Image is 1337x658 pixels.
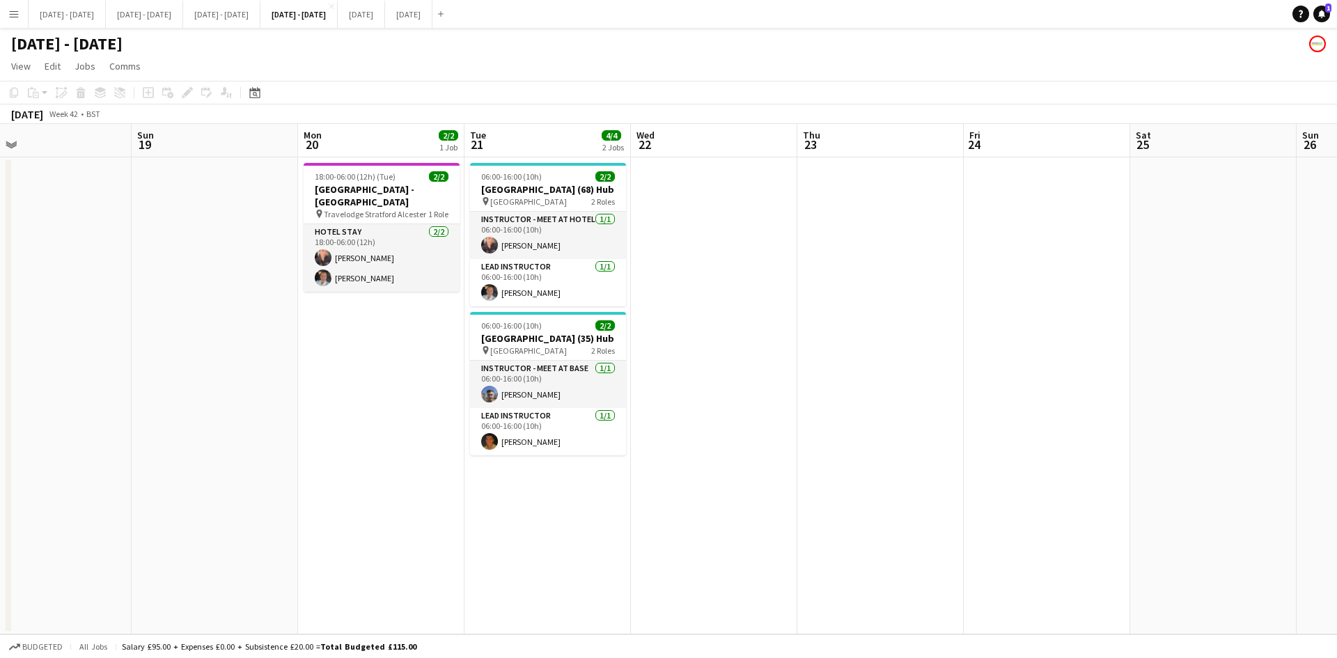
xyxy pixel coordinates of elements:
span: 2/2 [595,171,615,182]
span: 4/4 [602,130,621,141]
span: 24 [967,136,980,152]
div: BST [86,109,100,119]
div: 2 Jobs [602,142,624,152]
button: Budgeted [7,639,65,655]
span: 20 [302,136,322,152]
span: 26 [1300,136,1319,152]
div: Salary £95.00 + Expenses £0.00 + Subsistence £20.00 = [122,641,416,652]
span: 18:00-06:00 (12h) (Tue) [315,171,396,182]
span: Travelodge Stratford Alcester [324,209,426,219]
h3: [GEOGRAPHIC_DATA] - [GEOGRAPHIC_DATA] [304,183,460,208]
button: [DATE] [338,1,385,28]
span: Wed [636,129,655,141]
app-card-role: Lead Instructor1/106:00-16:00 (10h)[PERSON_NAME] [470,408,626,455]
span: 25 [1134,136,1151,152]
div: [DATE] [11,107,43,121]
h1: [DATE] - [DATE] [11,33,123,54]
span: 23 [801,136,820,152]
button: [DATE] - [DATE] [260,1,338,28]
h3: [GEOGRAPHIC_DATA] (68) Hub [470,183,626,196]
button: [DATE] - [DATE] [29,1,106,28]
span: Fri [969,129,980,141]
span: Budgeted [22,642,63,652]
a: View [6,57,36,75]
span: Total Budgeted £115.00 [320,641,416,652]
button: [DATE] [385,1,432,28]
span: Comms [109,60,141,72]
span: Mon [304,129,322,141]
span: Sun [137,129,154,141]
app-user-avatar: Programmes & Operations [1309,36,1326,52]
button: [DATE] - [DATE] [106,1,183,28]
h3: [GEOGRAPHIC_DATA] (35) Hub [470,332,626,345]
app-card-role: Hotel Stay2/218:00-06:00 (12h)[PERSON_NAME][PERSON_NAME] [304,224,460,292]
a: Jobs [69,57,101,75]
span: Tue [470,129,486,141]
span: 21 [468,136,486,152]
span: 19 [135,136,154,152]
span: Week 42 [46,109,81,119]
span: 1 Role [428,209,448,219]
span: 2/2 [429,171,448,182]
span: Thu [803,129,820,141]
app-card-role: Instructor - Meet at Base1/106:00-16:00 (10h)[PERSON_NAME] [470,361,626,408]
a: 1 [1313,6,1330,22]
span: [GEOGRAPHIC_DATA] [490,345,567,356]
span: All jobs [77,641,110,652]
a: Comms [104,57,146,75]
span: [GEOGRAPHIC_DATA] [490,196,567,207]
a: Edit [39,57,66,75]
span: 2 Roles [591,196,615,207]
span: 1 [1325,3,1331,13]
app-job-card: 06:00-16:00 (10h)2/2[GEOGRAPHIC_DATA] (35) Hub [GEOGRAPHIC_DATA]2 RolesInstructor - Meet at Base1... [470,312,626,455]
span: Sat [1136,129,1151,141]
span: Edit [45,60,61,72]
span: 22 [634,136,655,152]
span: 06:00-16:00 (10h) [481,320,542,331]
span: 06:00-16:00 (10h) [481,171,542,182]
span: Sun [1302,129,1319,141]
span: 2 Roles [591,345,615,356]
div: 1 Job [439,142,458,152]
app-job-card: 18:00-06:00 (12h) (Tue)2/2[GEOGRAPHIC_DATA] - [GEOGRAPHIC_DATA] Travelodge Stratford Alcester1 Ro... [304,163,460,292]
span: 2/2 [595,320,615,331]
app-job-card: 06:00-16:00 (10h)2/2[GEOGRAPHIC_DATA] (68) Hub [GEOGRAPHIC_DATA]2 RolesInstructor - Meet at Hotel... [470,163,626,306]
span: 2/2 [439,130,458,141]
span: View [11,60,31,72]
button: [DATE] - [DATE] [183,1,260,28]
app-card-role: Instructor - Meet at Hotel1/106:00-16:00 (10h)[PERSON_NAME] [470,212,626,259]
app-card-role: Lead Instructor1/106:00-16:00 (10h)[PERSON_NAME] [470,259,626,306]
span: Jobs [75,60,95,72]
